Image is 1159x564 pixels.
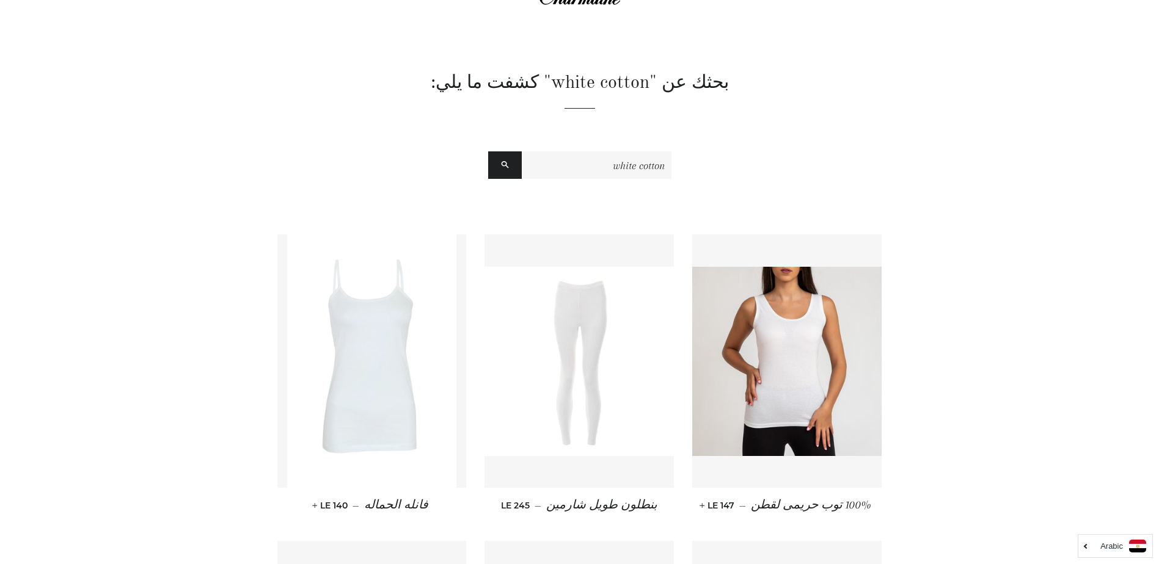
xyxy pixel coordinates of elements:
[277,234,467,488] a: Front View
[277,488,467,522] a: فانله الحماله — LE 140
[1084,540,1146,552] a: Arabic
[315,500,348,511] span: LE 140
[702,500,734,511] span: LE 147
[739,500,746,511] span: —
[751,498,872,512] span: 100% توب حريمى لقطن
[353,500,359,511] span: —
[501,500,530,511] span: LE 245
[287,234,457,488] img: Front View
[484,488,674,522] a: بنطلون طويل شارمين — LE 245
[522,151,671,179] input: ابحث في متجرنا
[546,498,657,512] span: بنطلون طويل شارمين
[1100,542,1123,550] i: Arabic
[535,500,541,511] span: —
[277,70,882,96] h1: بحثك عن "white cotton" كشفت ما يلي:
[364,498,428,512] span: فانله الحماله
[692,488,882,522] a: 100% توب حريمى لقطن — LE 147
